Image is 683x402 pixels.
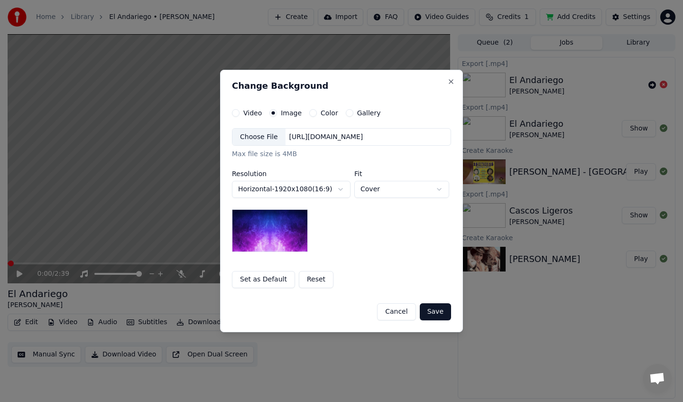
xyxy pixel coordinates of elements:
[420,303,451,320] button: Save
[299,271,333,288] button: Reset
[357,110,381,116] label: Gallery
[354,170,449,177] label: Fit
[232,170,351,177] label: Resolution
[232,82,451,90] h2: Change Background
[232,150,451,159] div: Max file size is 4MB
[232,129,286,146] div: Choose File
[281,110,302,116] label: Image
[377,303,415,320] button: Cancel
[286,132,367,142] div: [URL][DOMAIN_NAME]
[232,271,295,288] button: Set as Default
[243,110,262,116] label: Video
[321,110,338,116] label: Color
